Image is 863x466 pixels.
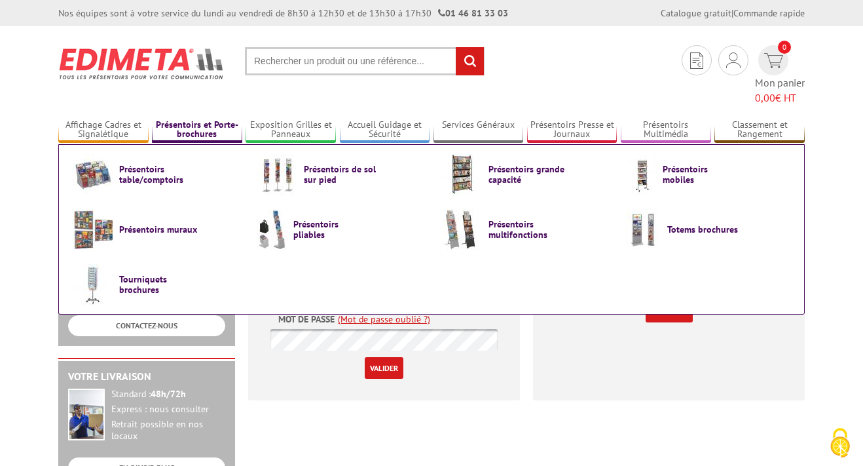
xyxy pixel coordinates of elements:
div: | [661,7,805,20]
div: Standard : [111,389,225,400]
img: Présentoirs pliables [257,209,287,250]
h2: Votre livraison [68,371,225,383]
strong: 48h/72h [151,388,186,400]
div: Express : nous consulter [111,404,225,416]
span: Présentoirs multifonctions [488,219,567,240]
a: Présentoirs et Porte-brochures [152,119,242,141]
a: Catalogue gratuit [661,7,731,19]
a: Classement et Rangement [714,119,805,141]
img: Présentoirs grande capacité [442,154,483,195]
span: Présentoirs table/comptoirs [119,164,198,185]
img: Cookies (fenêtre modale) [824,427,856,459]
img: Tourniquets brochures [73,264,113,305]
input: Rechercher un produit ou une référence... [245,47,485,75]
span: Présentoirs de sol sur pied [304,164,382,185]
img: Présentoirs multifonctions [442,209,483,250]
input: Valider [365,357,403,379]
span: € HT [755,90,805,106]
span: Présentoirs pliables [293,219,372,240]
a: Commande rapide [733,7,805,19]
span: 0 [778,41,791,54]
a: Tourniquets brochures [73,264,236,305]
img: widget-livraison.jpg [68,389,105,440]
div: Retrait possible en nos locaux [111,419,225,442]
img: Présentoirs mobiles [627,154,657,195]
span: Tourniquets brochures [119,274,198,295]
label: Mot de passe [278,313,335,326]
a: Présentoirs Multimédia [621,119,711,141]
a: Présentoirs grande capacité [442,154,606,195]
img: Présentoirs de sol sur pied [257,154,298,195]
a: Présentoirs table/comptoirs [73,154,236,195]
a: Présentoirs mobiles [627,154,790,195]
img: devis rapide [726,52,741,68]
span: Mon panier [755,75,805,106]
span: Présentoirs muraux [119,224,198,235]
img: Edimeta [58,39,225,88]
button: Cookies (fenêtre modale) [817,421,863,466]
input: rechercher [456,47,484,75]
a: Affichage Cadres et Signalétique [58,119,149,141]
a: Exposition Grilles et Panneaux [246,119,336,141]
a: devis rapide 0 Mon panier 0,00€ HT [755,45,805,106]
img: devis rapide [690,52,703,69]
a: Totems brochures [627,209,790,250]
span: Présentoirs grande capacité [488,164,567,185]
a: (Mot de passe oublié ?) [338,313,430,326]
a: Accueil Guidage et Sécurité [340,119,430,141]
a: Services Généraux [433,119,524,141]
strong: 01 46 81 33 03 [438,7,508,19]
img: Totems brochures [627,209,661,250]
a: Présentoirs Presse et Journaux [527,119,617,141]
img: devis rapide [764,53,783,68]
img: Présentoirs table/comptoirs [73,154,113,195]
img: Présentoirs muraux [73,209,113,250]
div: Nos équipes sont à votre service du lundi au vendredi de 8h30 à 12h30 et de 13h30 à 17h30 [58,7,508,20]
a: Présentoirs pliables [257,209,421,250]
a: Présentoirs multifonctions [442,209,606,250]
span: Présentoirs mobiles [663,164,741,185]
a: CONTACTEZ-NOUS [68,315,225,336]
a: Présentoirs de sol sur pied [257,154,421,195]
a: Présentoirs muraux [73,209,236,250]
span: 0,00 [755,91,775,104]
span: Totems brochures [667,224,746,235]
